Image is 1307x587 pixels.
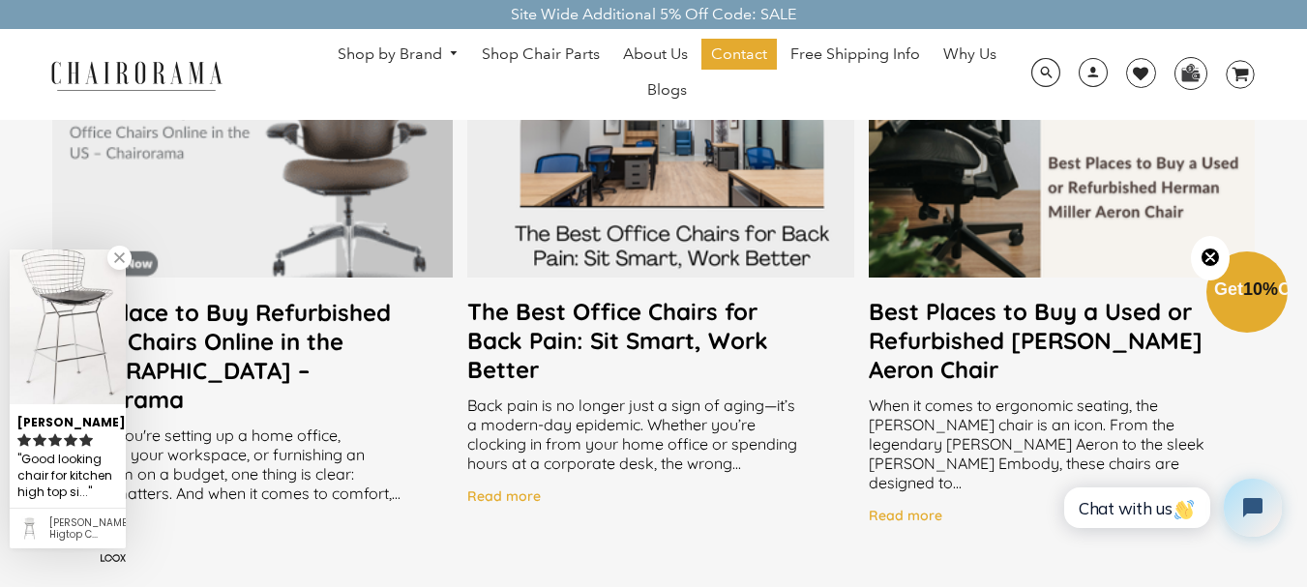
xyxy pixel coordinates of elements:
a: Why Us [934,39,1006,70]
iframe: Tidio Chat [1043,462,1298,553]
a: Read more [869,507,942,531]
button: Close teaser [1191,236,1230,280]
span: Free Shipping Info [790,44,920,65]
nav: DesktopNavigation [315,39,1020,110]
img: Jenny G. review of Harry Bertioa Higtop Chair (Renewed) [10,249,126,404]
div: [PERSON_NAME] [17,407,118,431]
div: Get10%OffClose teaser [1206,253,1288,335]
a: About Us [613,39,698,70]
a: Read more [467,487,541,512]
span: Shop Chair Parts [482,44,600,65]
span: Get Off [1214,279,1303,299]
a: Contact [701,39,777,70]
img: chairorama [40,58,233,92]
svg: rating icon full [64,433,77,447]
h4: Read more [467,487,541,505]
a: Best Place to Buy Refurbished Office Chairs Online in the [GEOGRAPHIC_DATA] – Chairorama [52,298,453,414]
svg: rating icon full [17,433,31,447]
h4: Read more [869,507,942,524]
svg: rating icon full [48,433,62,447]
a: Shop Chair Parts [472,39,609,70]
span: Blogs [647,80,687,101]
div: Good looking chair for kitchen high top sittings. [17,450,118,503]
span: About Us [623,44,688,65]
a: Shop by Brand [328,40,469,70]
svg: rating icon full [33,433,46,447]
svg: rating icon full [79,433,93,447]
div: Harry Bertioa Higtop Chair (Renewed) [49,517,118,541]
img: WhatsApp_Image_2024-07-12_at_16.23.01.webp [1175,58,1205,87]
a: Best Places to Buy a Used or Refurbished [PERSON_NAME] Aeron Chair [869,297,1255,384]
span: Why Us [943,44,996,65]
div: Whether you're setting up a home office, upgrading your workspace, or furnishing an entire team o... [52,426,453,503]
div: Back pain is no longer just a sign of aging—it’s a modern-day epidemic. Whether you’re clocking i... [467,396,853,473]
a: Free Shipping Info [781,39,930,70]
span: Contact [711,44,767,65]
span: 10% [1243,279,1278,299]
a: Blogs [638,74,697,105]
div: When it comes to ergonomic seating, the [PERSON_NAME] chair is an icon. From the legendary [PERSO... [869,396,1255,492]
a: The Best Office Chairs for Back Pain: Sit Smart, Work Better [467,297,853,384]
